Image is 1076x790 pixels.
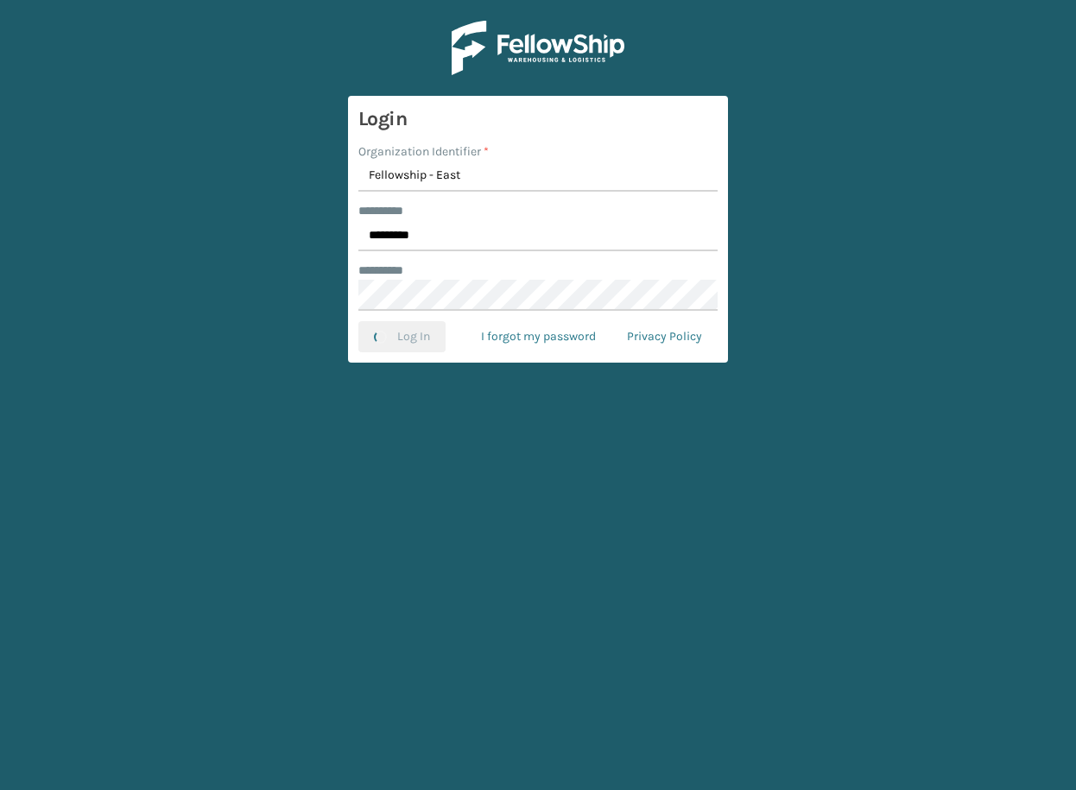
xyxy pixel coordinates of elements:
a: Privacy Policy [611,321,718,352]
a: I forgot my password [465,321,611,352]
label: Organization Identifier [358,142,489,161]
button: Log In [358,321,446,352]
h3: Login [358,106,718,132]
img: Logo [452,21,624,75]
